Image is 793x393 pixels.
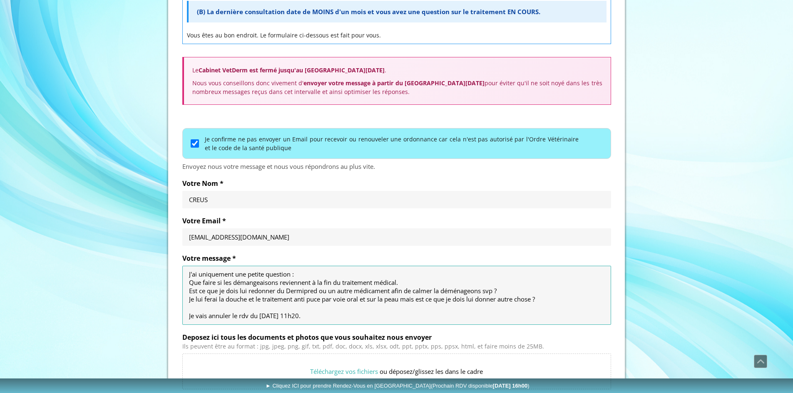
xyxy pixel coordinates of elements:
textarea: Bonjour, Je me permets de revenir vers vous concernant mon chien ORAK. Il va beaucoup mieux et il... [189,270,604,320]
p: Vous êtes au bon endroit. Le formulaire ci-dessous est fait pour vous. [187,31,607,40]
label: Votre Email * [182,217,611,225]
label: Votre message * [182,254,611,262]
p: Nous vous conseillons donc vivement d' pour éviter qu'il ne soit noyé dans les très nombreux mess... [192,79,602,96]
strong: envoyer votre message à partir du [GEOGRAPHIC_DATA][DATE] [303,79,485,87]
label: Je confirme ne pas envoyer un Email pour recevoir ou renouveler une ordonnance car cela n'est pas... [205,135,579,152]
strong: Cabinet VetDerm est fermé jusqu'au [GEOGRAPHIC_DATA][DATE] [199,66,385,74]
div: Ils peuvent être au format : jpg, jpeg, png, gif, txt, pdf, doc, docx, xls, xlsx, odt, ppt, pptx,... [182,343,611,350]
label: Votre Nom * [182,179,611,188]
input: Votre Email * [189,233,604,241]
label: Deposez ici tous les documents et photos que vous souhaitez nous envoyer [182,333,611,341]
a: Défiler vers le haut [754,355,767,368]
input: Votre Nom * [189,195,604,204]
span: Défiler vers le haut [754,355,767,368]
span: (B) La dernière consultation date de MOINS d'un mois et vous avez une question sur le traitement ... [197,7,540,16]
p: Le . [192,66,602,74]
div: Envoyez nous votre message et nous vous répondrons au plus vite. [182,162,611,171]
